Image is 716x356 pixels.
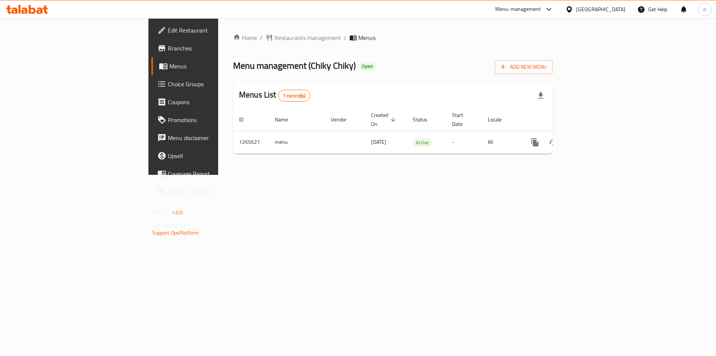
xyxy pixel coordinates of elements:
[544,133,562,151] button: Change Status
[359,63,376,69] span: Open
[274,33,341,42] span: Restaurants management
[233,33,553,42] nav: breadcrumb
[152,228,200,238] a: Support.OpsPlatform
[152,208,170,217] span: Version:
[151,39,268,57] a: Branches
[446,131,482,154] td: -
[151,57,268,75] a: Menus
[371,137,386,147] span: [DATE]
[233,57,356,74] span: Menu management ( Chiky Chiky )
[344,33,346,42] li: /
[275,115,298,124] span: Name
[413,115,437,124] span: Status
[239,89,310,102] h2: Menus List
[168,151,262,160] span: Upsell
[151,93,268,111] a: Coupons
[266,33,341,42] a: Restaurants management
[151,129,268,147] a: Menu disclaimer
[359,62,376,71] div: Open
[452,111,473,129] span: Start Date
[532,87,550,105] div: Export file
[168,80,262,89] span: Choice Groups
[269,131,325,154] td: menu
[482,131,520,154] td: All
[168,26,262,35] span: Edit Restaurant
[371,111,398,129] span: Created On
[151,147,268,165] a: Upsell
[151,165,268,183] a: Coverage Report
[278,90,311,102] div: Total records count
[331,115,356,124] span: Vendor
[151,75,268,93] a: Choice Groups
[233,108,604,154] table: enhanced table
[151,183,268,201] a: Grocery Checklist
[703,5,706,13] span: n
[168,187,262,196] span: Grocery Checklist
[501,62,547,72] span: Add New Menu
[520,108,604,131] th: Actions
[168,115,262,124] span: Promotions
[488,115,511,124] span: Locale
[168,97,262,106] span: Coupons
[279,92,310,99] span: 1 record(s)
[168,133,262,142] span: Menu disclaimer
[168,169,262,178] span: Coverage Report
[358,33,376,42] span: Menus
[151,111,268,129] a: Promotions
[152,220,186,230] span: Get support on:
[239,115,253,124] span: ID
[172,208,183,217] span: 1.0.0
[413,138,432,147] span: Active
[495,60,553,74] button: Add New Menu
[526,133,544,151] button: more
[576,5,625,13] div: [GEOGRAPHIC_DATA]
[168,44,262,53] span: Branches
[495,5,541,14] div: Menu-management
[151,21,268,39] a: Edit Restaurant
[169,62,262,71] span: Menus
